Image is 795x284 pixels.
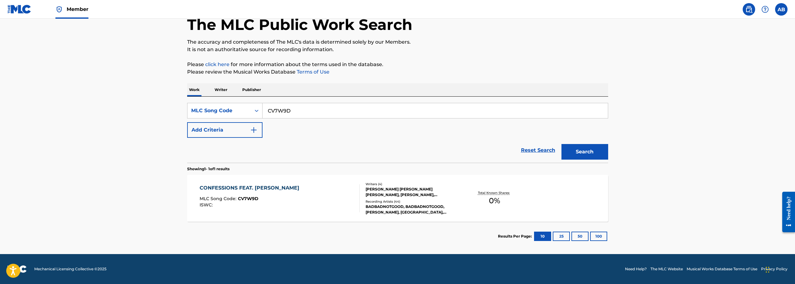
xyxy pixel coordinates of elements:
[366,204,460,215] div: BADBADNOTGOOD, BADBADNOTGOOD, [PERSON_NAME], [GEOGRAPHIC_DATA], [GEOGRAPHIC_DATA], [GEOGRAPHIC_DATA]
[761,6,769,13] img: help
[187,83,201,96] p: Work
[67,6,88,13] span: Member
[187,46,608,53] p: It is not an authoritative source for recording information.
[187,122,263,138] button: Add Criteria
[518,143,558,157] a: Reset Search
[34,266,106,272] span: Mechanical Licensing Collective © 2025
[775,3,788,16] div: User Menu
[205,61,230,67] a: click here
[213,83,229,96] p: Writer
[478,190,511,195] p: Total Known Shares:
[571,232,589,241] button: 50
[553,232,570,241] button: 25
[534,232,551,241] button: 10
[766,260,769,279] div: Drag
[296,69,329,75] a: Terms of Use
[187,38,608,46] p: The accuracy and completeness of The MLC's data is determined solely by our Members.
[250,126,258,134] img: 9d2ae6d4665cec9f34b9.svg
[200,202,214,208] span: ISWC :
[366,186,460,198] div: [PERSON_NAME] [PERSON_NAME] [PERSON_NAME], [PERSON_NAME], [PERSON_NAME]
[778,187,795,237] iframe: Resource Center
[561,144,608,160] button: Search
[651,266,683,272] a: The MLC Website
[687,266,757,272] a: Musical Works Database Terms of Use
[191,107,247,114] div: MLC Song Code
[187,15,412,34] h1: The MLC Public Work Search
[764,254,795,284] iframe: Chat Widget
[187,103,608,163] form: Search Form
[761,266,788,272] a: Privacy Policy
[187,61,608,68] p: Please for more information about the terms used in the database.
[498,233,533,239] p: Results Per Page:
[743,3,755,16] a: Public Search
[759,3,771,16] div: Help
[7,265,27,273] img: logo
[366,182,460,186] div: Writers ( 4 )
[489,195,500,206] span: 0 %
[366,199,460,204] div: Recording Artists ( 44 )
[55,6,63,13] img: Top Rightsholder
[238,196,258,201] span: CV7W9D
[187,68,608,76] p: Please review the Musical Works Database
[187,175,608,222] a: CONFESSIONS FEAT. [PERSON_NAME]MLC Song Code:CV7W9DISWC:Writers (4)[PERSON_NAME] [PERSON_NAME] [P...
[240,83,263,96] p: Publisher
[200,184,302,192] div: CONFESSIONS FEAT. [PERSON_NAME]
[625,266,647,272] a: Need Help?
[200,196,238,201] span: MLC Song Code :
[590,232,607,241] button: 100
[187,166,230,172] p: Showing 1 - 1 of 1 results
[745,6,753,13] img: search
[7,5,31,14] img: MLC Logo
